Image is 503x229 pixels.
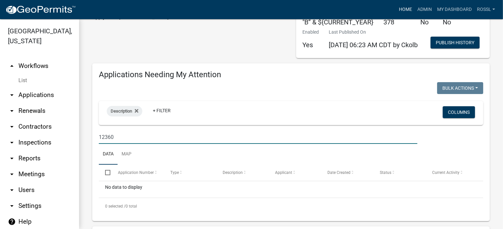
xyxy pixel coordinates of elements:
span: Application Number [118,170,154,175]
i: arrow_drop_down [8,202,16,210]
div: No data to display [99,181,483,198]
button: Columns [443,106,475,118]
a: Map [118,144,135,165]
h5: "B” & ${CURRENT_YEAR} [303,18,374,26]
p: Enabled [303,29,319,36]
datatable-header-cell: Status [374,165,426,180]
datatable-header-cell: Current Activity [426,165,478,180]
i: arrow_drop_down [8,139,16,147]
datatable-header-cell: Select [99,165,111,180]
h5: Yes [303,41,319,49]
p: Last Published On [329,29,418,36]
i: arrow_drop_up [8,62,16,70]
a: RossL [474,3,498,16]
h5: No [443,18,461,26]
a: Data [99,144,118,165]
wm-modal-confirm: Workflow Publish History [431,41,480,46]
a: Admin [415,3,434,16]
span: [DATE] 06:23 AM CDT by Ckolb [329,41,418,49]
i: arrow_drop_down [8,107,16,115]
i: help [8,218,16,226]
h5: No [421,18,433,26]
button: Bulk Actions [437,82,483,94]
a: Home [396,3,415,16]
i: arrow_drop_down [8,123,16,131]
span: Current Activity [432,170,460,175]
datatable-header-cell: Description [216,165,269,180]
span: Description [223,170,243,175]
h4: Applications Needing My Attention [99,70,483,80]
div: 0 total [99,198,483,214]
datatable-header-cell: Application Number [111,165,164,180]
i: arrow_drop_down [8,91,16,99]
i: arrow_drop_down [8,170,16,178]
span: Type [170,170,179,175]
span: Status [380,170,391,175]
datatable-header-cell: Type [164,165,216,180]
span: Applicant [275,170,292,175]
datatable-header-cell: Applicant [269,165,321,180]
span: 0 selected / [105,204,126,209]
h5: 378 [384,18,411,26]
button: Publish History [431,37,480,49]
datatable-header-cell: Date Created [321,165,374,180]
input: Search for applications [99,130,417,144]
i: arrow_drop_down [8,154,16,162]
span: Date Created [327,170,350,175]
i: arrow_drop_down [8,186,16,194]
a: My Dashboard [434,3,474,16]
a: + Filter [148,105,176,116]
span: Description [111,109,132,114]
